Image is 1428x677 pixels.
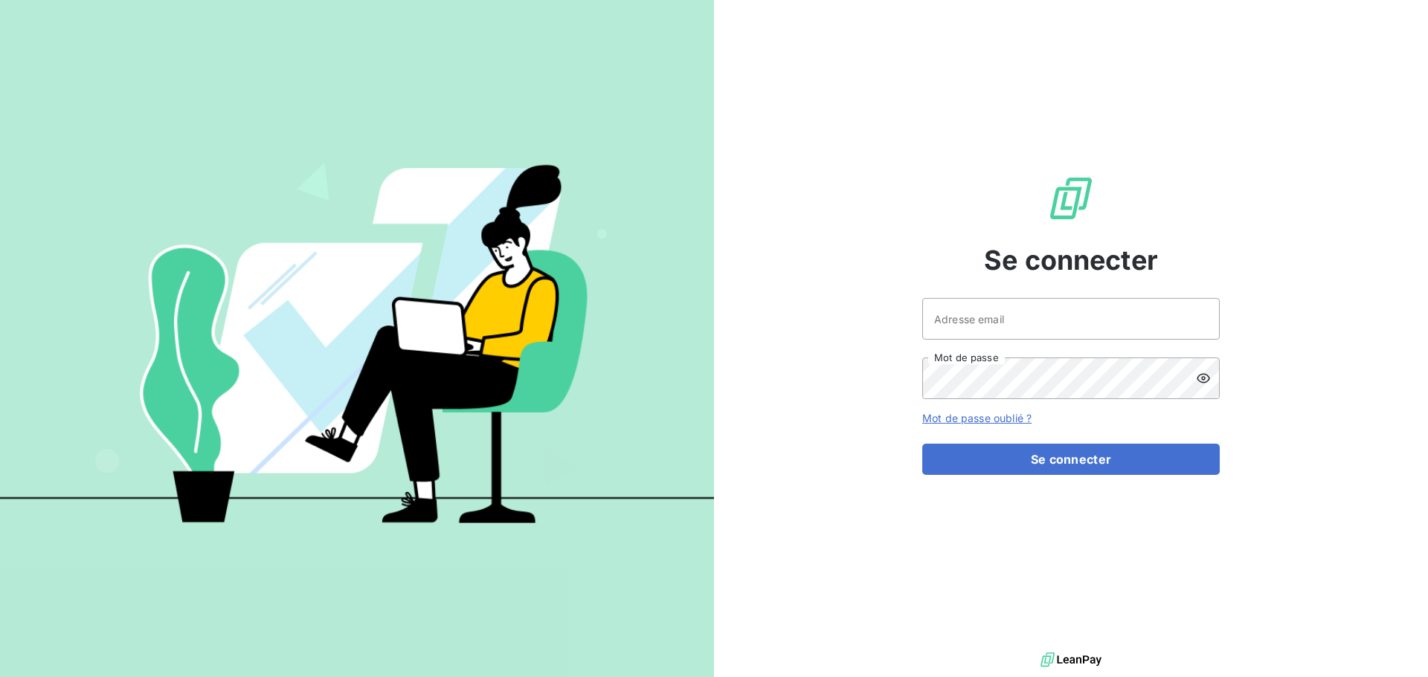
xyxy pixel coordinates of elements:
img: Logo LeanPay [1047,175,1095,222]
a: Mot de passe oublié ? [922,412,1032,424]
span: Se connecter [984,240,1158,280]
input: placeholder [922,298,1220,340]
button: Se connecter [922,444,1220,475]
img: logo [1041,649,1101,671]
